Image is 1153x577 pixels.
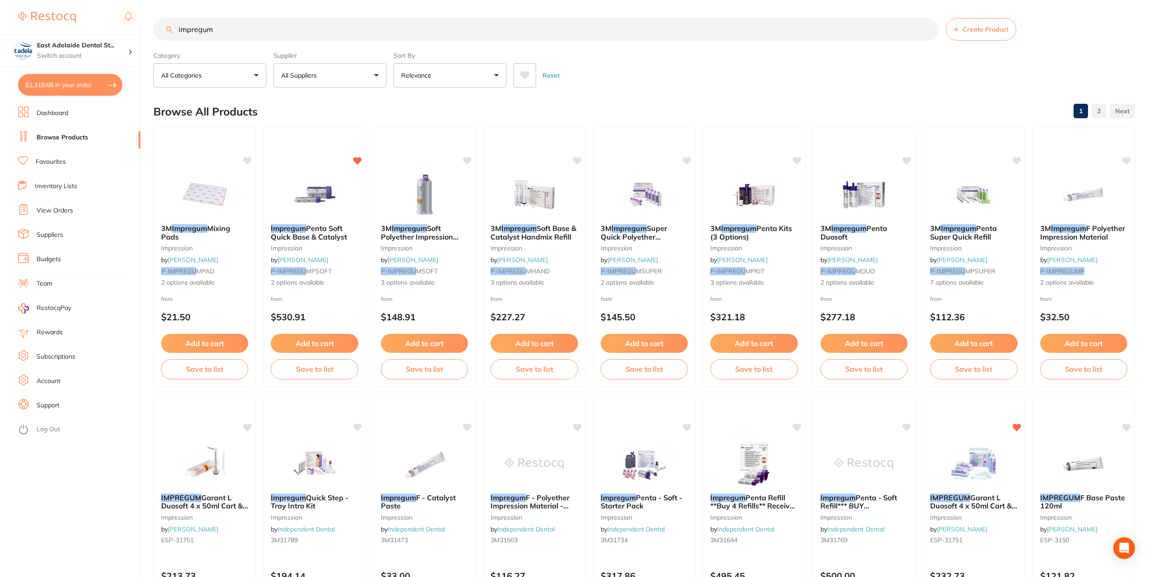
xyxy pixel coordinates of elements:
[381,493,416,502] em: Impregum
[827,256,878,264] a: [PERSON_NAME]
[1040,493,1080,502] em: IMPREGUM
[820,278,908,287] span: 2 options available
[941,224,976,233] em: Impregum
[491,514,578,521] small: impression
[827,525,884,533] a: Independent Dental
[930,525,987,533] span: by
[1054,172,1113,217] img: 3M Impregum F Polyether Impression Material
[491,536,518,544] span: 3M31503
[601,267,636,275] em: P-IMPREGU
[636,267,662,275] span: MSUPER
[14,42,32,60] img: East Adelaide Dental Studio
[820,256,878,264] span: by
[710,278,797,287] span: 3 options available
[1040,224,1125,241] span: F Polyether Impression Material
[285,172,344,217] img: Impregum Penta Soft Quick Base & Catalyst
[820,493,856,502] em: Impregum
[710,295,722,302] span: from
[526,267,550,275] span: MHAND
[710,224,797,241] b: 3M Impregum Penta Kits (3 Options)
[36,157,66,166] a: Favourites
[834,172,893,217] img: 3M Impregum Penta Duosoft
[601,494,688,510] b: Impregum Penta - Soft - Starter Pack
[37,51,128,60] p: Switch account
[18,74,122,96] button: $1,319.68 in your order
[930,224,1017,241] b: 3M Impregum Penta Super Quick Refill
[306,267,332,275] span: MPSOFT
[930,536,963,544] span: ESP-31751
[401,71,435,80] p: Relevance
[540,63,562,88] button: Reset
[1040,312,1127,322] p: $32.50
[945,441,1003,486] img: IMPREGUM Garant L Duosoft 4 x 50ml Cart & 24 Mix Tips
[394,51,506,60] label: Sort By
[710,536,737,544] span: 3M31644
[381,267,416,275] em: P-IMPREGU
[153,18,939,41] input: Search Products
[491,334,578,353] button: Add to cart
[196,267,214,275] span: MPAD
[491,267,526,275] em: P-IMPREGU
[394,63,506,88] button: Relevance
[710,224,792,241] span: Penta Kits (3 Options)
[820,359,908,379] button: Save to list
[615,172,673,217] img: 3M Impregum Super Quick Polyether Impression Material
[820,224,908,241] b: 3M Impregum Penta Duosoft
[710,312,797,322] p: $321.18
[491,256,548,264] span: by
[820,493,897,519] span: Penta - Soft Refill*** BUY 3
[1040,493,1125,510] span: F Base Paste 120ml
[601,359,688,379] button: Save to list
[1040,256,1097,264] span: by
[491,278,578,287] span: 3 options available
[601,514,688,521] small: impression
[601,295,612,302] span: from
[271,224,306,233] em: Impregum
[278,256,328,264] a: [PERSON_NAME]
[161,493,248,519] span: Garant L Duosoft 4 x 50ml Cart & 24 Mix Tips
[416,267,438,275] span: MSOFT
[381,514,468,521] small: impression
[491,245,578,252] small: impression
[710,359,797,379] button: Save to list
[176,441,234,486] img: IMPREGUM Garant L Duosoft 4 x 50ml Cart & 24 Mix Tips
[607,256,658,264] a: [PERSON_NAME]
[930,278,1017,287] span: 7 options available
[710,245,797,252] small: impression
[601,525,665,533] span: by
[1113,537,1135,559] div: Open Intercom Messenger
[153,106,258,118] h2: Browse All Products
[271,334,358,353] button: Add to cart
[505,441,564,486] img: Impregum F - Polyether Impression Material - Base Paste (Single Tube)
[271,256,328,264] span: by
[497,525,555,533] a: Independent Dental
[820,536,847,544] span: 3M31769
[18,7,76,28] a: Restocq Logo
[601,493,682,510] span: Penta - Soft - Starter Pack
[1040,224,1051,233] span: 3M
[153,51,266,60] label: Category
[271,295,282,302] span: from
[271,493,306,502] em: Impregum
[161,224,230,241] span: Mixing Pads
[37,133,88,142] a: Browse Products
[601,224,611,233] span: 3M
[710,224,721,233] span: 3M
[381,493,456,510] span: F - Catalyst Paste
[930,295,942,302] span: from
[491,493,577,519] span: F - Polyether Impression Material - Base Paste (Single Tube)
[717,525,774,533] a: Independent Dental
[37,255,61,264] a: Budgets
[1040,525,1097,533] span: by
[710,493,746,502] em: Impregum
[37,279,52,288] a: Team
[937,256,987,264] a: [PERSON_NAME]
[491,224,501,233] span: 3M
[381,295,393,302] span: from
[491,224,576,241] span: Soft Base & Catalyst Handmix Refill
[161,245,248,252] small: impression
[37,328,63,337] a: Rewards
[37,109,68,118] a: Dashboard
[710,267,746,275] em: P-IMPREGU
[271,514,358,521] small: impression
